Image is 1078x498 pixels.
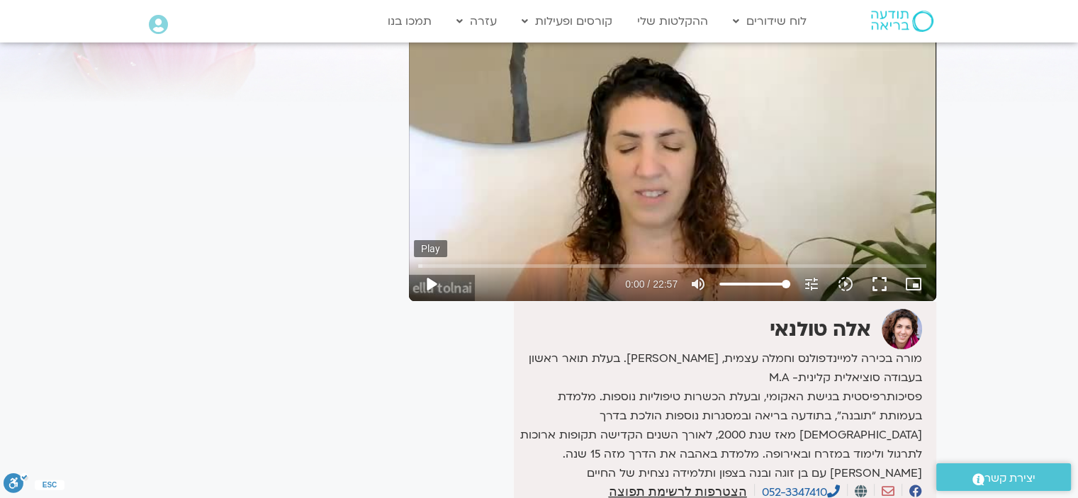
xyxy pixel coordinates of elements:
[726,8,814,35] a: לוח שידורים
[871,11,933,32] img: תודעה בריאה
[630,8,715,35] a: ההקלטות שלי
[381,8,439,35] a: תמכו בנו
[882,309,922,349] img: אלה טולנאי
[770,316,871,343] strong: אלה טולנאי
[449,8,504,35] a: עזרה
[517,349,921,483] p: מורה בכירה למיינדפולנס וחמלה עצמית, [PERSON_NAME]. בעלת תואר ראשון בעבודה סוציאלית קלינית- M.A פס...
[936,463,1071,491] a: יצירת קשר
[608,485,746,498] a: הצטרפות לרשימת תפוצה
[515,8,619,35] a: קורסים ופעילות
[984,469,1035,488] span: יצירת קשר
